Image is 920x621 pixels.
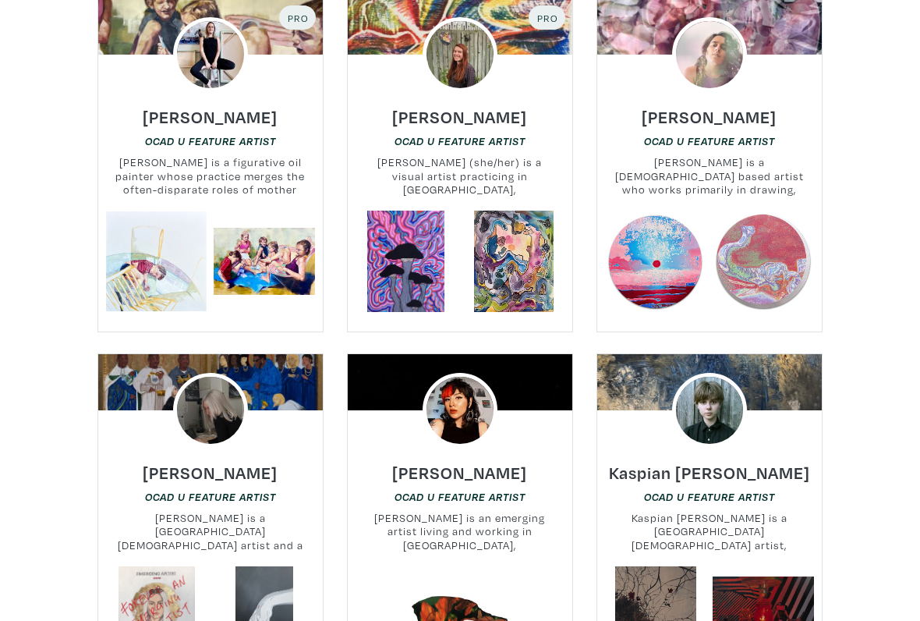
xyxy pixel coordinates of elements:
[392,462,527,483] h6: [PERSON_NAME]
[145,135,276,147] em: OCAD U Feature Artist
[609,458,810,476] a: Kaspian [PERSON_NAME]
[392,106,527,127] h6: [PERSON_NAME]
[642,102,777,120] a: [PERSON_NAME]
[672,17,747,92] img: phpThumb.php
[143,458,278,476] a: [PERSON_NAME]
[644,133,775,148] a: OCAD U Feature Artist
[644,135,775,147] em: OCAD U Feature Artist
[173,17,248,92] img: phpThumb.php
[173,373,248,448] img: phpThumb.php
[98,155,323,197] small: [PERSON_NAME] is a figurative oil painter whose practice merges the often-disparate roles of moth...
[392,458,527,476] a: [PERSON_NAME]
[143,102,278,120] a: [PERSON_NAME]
[392,102,527,120] a: [PERSON_NAME]
[145,491,276,503] em: OCAD U Feature Artist
[395,135,525,147] em: OCAD U Feature Artist
[609,462,810,483] h6: Kaspian [PERSON_NAME]
[423,17,497,92] img: phpThumb.php
[145,133,276,148] a: OCAD U Feature Artist
[423,373,497,448] img: phpThumb.php
[536,12,558,24] span: Pro
[348,511,572,552] small: [PERSON_NAME] is an emerging artist living and working in [GEOGRAPHIC_DATA], [GEOGRAPHIC_DATA]. S...
[597,511,822,552] small: Kaspian [PERSON_NAME] is a [GEOGRAPHIC_DATA][DEMOGRAPHIC_DATA] artist, working primarily in oil p...
[644,489,775,504] a: OCAD U Feature Artist
[145,489,276,504] a: OCAD U Feature Artist
[143,106,278,127] h6: [PERSON_NAME]
[395,489,525,504] a: OCAD U Feature Artist
[143,462,278,483] h6: [PERSON_NAME]
[395,491,525,503] em: OCAD U Feature Artist
[597,155,822,197] small: [PERSON_NAME] is a [DEMOGRAPHIC_DATA] based artist who works primarily in drawing, painting, and ...
[672,373,747,448] img: phpThumb.php
[98,511,323,552] small: [PERSON_NAME] is a [GEOGRAPHIC_DATA][DEMOGRAPHIC_DATA] artist and a graduate of [GEOGRAPHIC_DATA]...
[642,106,777,127] h6: [PERSON_NAME]
[644,491,775,503] em: OCAD U Feature Artist
[348,155,572,197] small: [PERSON_NAME] (she/her) is a visual artist practicing in [GEOGRAPHIC_DATA], [GEOGRAPHIC_DATA]. He...
[395,133,525,148] a: OCAD U Feature Artist
[286,12,309,24] span: Pro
